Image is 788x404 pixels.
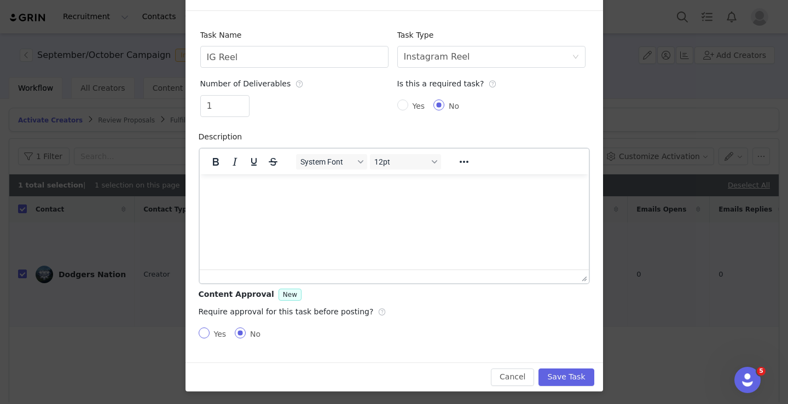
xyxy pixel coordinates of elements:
[538,368,594,386] button: Save Task
[206,154,225,169] button: Bold
[408,102,430,110] span: Yes
[199,132,248,141] label: Description
[444,102,463,110] span: No
[397,31,439,39] label: Task Type
[283,291,297,298] span: New
[200,31,247,39] label: Task Name
[199,290,274,298] span: Content Approval
[246,330,265,338] span: No
[370,154,441,169] button: Font sizes
[757,367,766,376] span: 5
[734,367,761,393] iframe: Intercom live chat
[374,157,428,166] span: 12pt
[200,174,589,270] iframe: Rich Text Area
[296,154,367,169] button: Fonts
[404,46,470,67] div: Instagram Reel
[210,330,231,338] span: Yes
[225,154,244,169] button: Italic
[245,154,263,169] button: Underline
[200,79,304,88] span: Number of Deliverables
[577,270,589,283] div: Press the Up and Down arrow keys to resize the editor.
[397,79,497,88] span: Is this a required task?
[199,307,386,316] span: Require approval for this task before posting?
[264,154,282,169] button: Strikethrough
[455,154,473,169] button: Reveal or hide additional toolbar items
[572,54,579,61] i: icon: down
[300,157,354,166] span: System Font
[491,368,534,386] button: Cancel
